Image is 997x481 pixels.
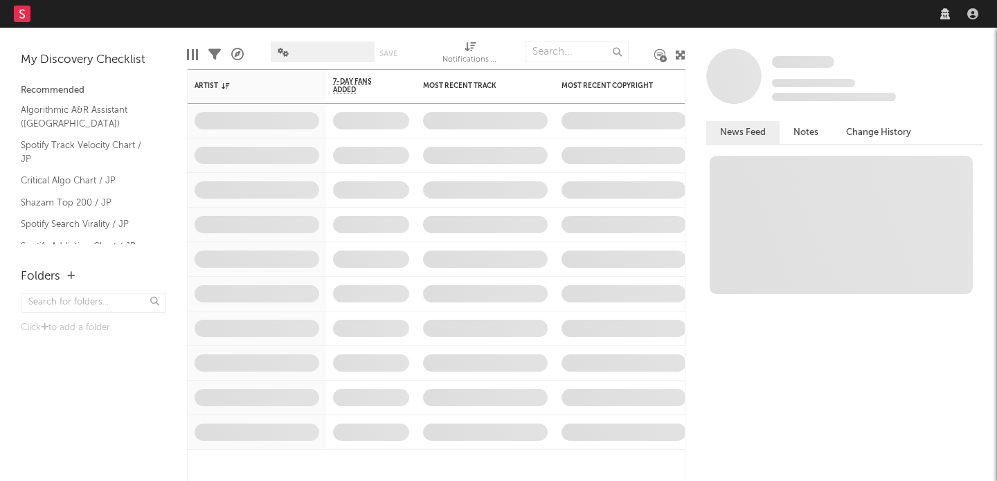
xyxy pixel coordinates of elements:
[21,82,166,99] div: Recommended
[21,269,60,285] div: Folders
[21,217,152,232] a: Spotify Search Virality / JP
[21,138,152,166] a: Spotify Track Velocity Chart / JP
[379,50,397,57] button: Save
[187,35,198,75] div: Edit Columns
[21,102,152,131] a: Algorithmic A&R Assistant ([GEOGRAPHIC_DATA])
[231,35,244,75] div: A&R Pipeline
[562,82,665,90] div: Most Recent Copyright
[333,78,388,94] span: 7-Day Fans Added
[195,82,298,90] div: Artist
[208,35,221,75] div: Filters
[21,293,166,313] input: Search for folders...
[772,56,834,68] span: Some Artist
[423,82,527,90] div: Most Recent Track
[706,121,780,144] button: News Feed
[832,121,925,144] button: Change History
[525,42,629,62] input: Search...
[21,52,166,69] div: My Discovery Checklist
[442,35,498,75] div: Notifications (Artist)
[772,79,855,87] span: Tracking Since: [DATE]
[780,121,832,144] button: Notes
[21,239,152,254] a: Spotify Addiction Chart / JP
[21,173,152,188] a: Critical Algo Chart / JP
[21,320,166,336] div: Click to add a folder.
[442,52,498,69] div: Notifications (Artist)
[772,93,896,101] span: 0 fans last week
[21,195,152,210] a: Shazam Top 200 / JP
[772,55,834,69] a: Some Artist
